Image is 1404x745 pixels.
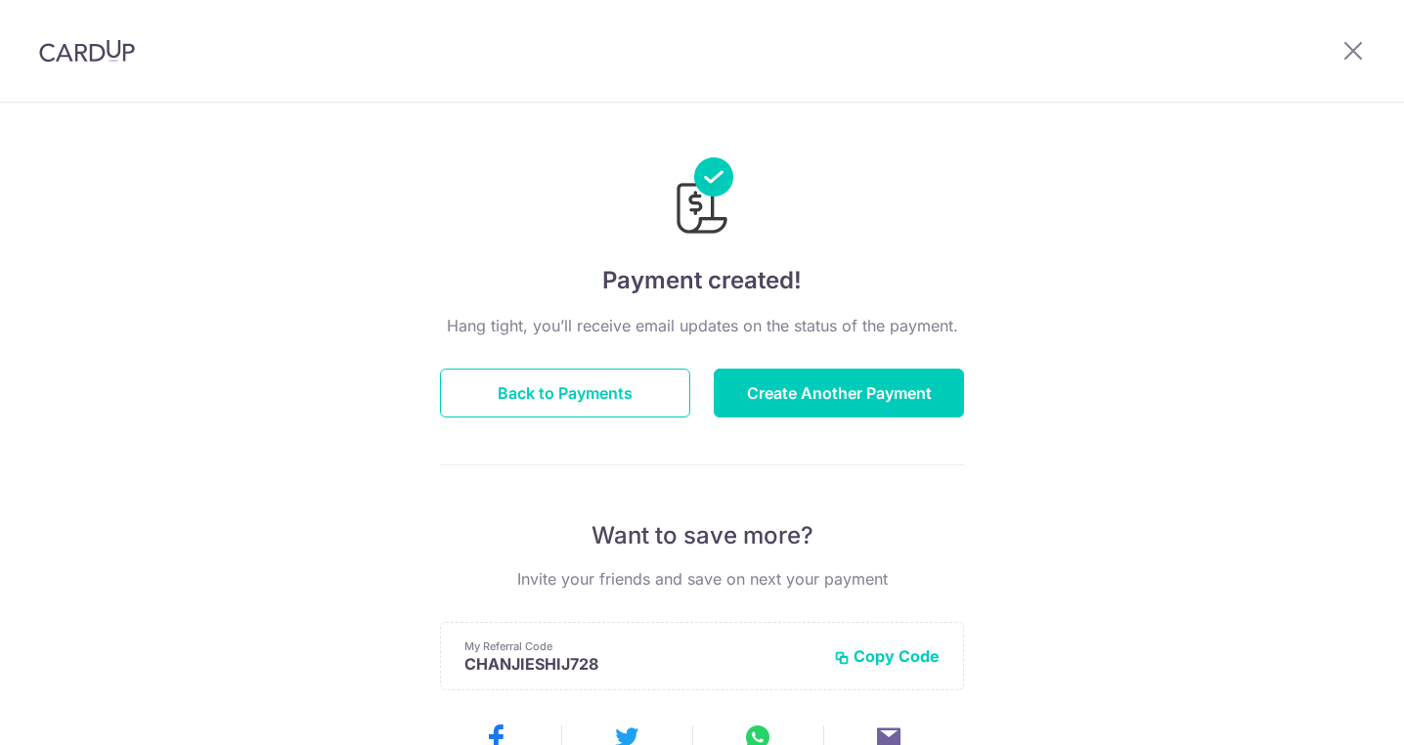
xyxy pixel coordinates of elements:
p: Hang tight, you’ll receive email updates on the status of the payment. [440,314,964,337]
p: Want to save more? [440,520,964,551]
button: Copy Code [834,646,940,666]
p: Invite your friends and save on next your payment [440,567,964,591]
img: Payments [671,157,733,240]
img: CardUp [39,39,135,63]
h4: Payment created! [440,263,964,298]
p: My Referral Code [464,638,818,654]
p: CHANJIESHIJ728 [464,654,818,674]
button: Create Another Payment [714,369,964,417]
button: Back to Payments [440,369,690,417]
